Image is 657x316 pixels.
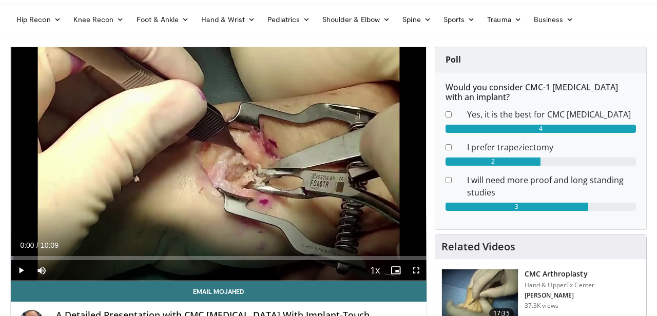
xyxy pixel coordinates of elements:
span: 10:09 [41,241,59,249]
button: Fullscreen [406,260,427,281]
div: Progress Bar [11,256,427,260]
a: Email Mojahed [11,281,427,302]
div: 2 [446,157,541,166]
span: / [36,241,38,249]
a: Shoulder & Elbow [316,9,396,30]
a: Spine [396,9,437,30]
a: Trauma [481,9,528,30]
button: Play [11,260,31,281]
div: 3 [446,203,588,211]
h4: Related Videos [441,241,515,253]
a: Foot & Ankle [130,9,196,30]
button: Mute [31,260,52,281]
button: Playback Rate [365,260,385,281]
a: Hand & Wrist [195,9,261,30]
p: 37.3K views [525,302,558,310]
dd: I prefer trapeziectomy [459,141,644,153]
p: Hand & UpperEx Center [525,281,595,289]
strong: Poll [446,54,461,65]
dd: I will need more proof and long standing studies [459,174,644,199]
button: Enable picture-in-picture mode [385,260,406,281]
a: Business [528,9,580,30]
dd: Yes, it is the best for CMC [MEDICAL_DATA] [459,108,644,121]
video-js: Video Player [11,47,427,281]
span: 0:00 [20,241,34,249]
a: Knee Recon [67,9,130,30]
div: 4 [446,125,636,133]
a: Pediatrics [261,9,316,30]
a: Sports [437,9,481,30]
h6: Would you consider CMC-1 [MEDICAL_DATA] with an implant? [446,83,636,102]
p: [PERSON_NAME] [525,291,595,300]
h3: CMC Arthroplasty [525,269,595,279]
a: Hip Recon [10,9,67,30]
